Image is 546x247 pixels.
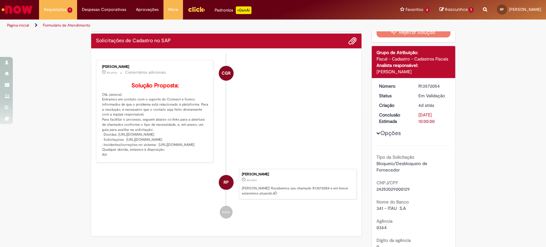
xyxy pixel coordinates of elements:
[376,225,387,230] span: 0364
[376,56,450,62] div: Fiscal - Cadastro - Cadastros Fiscais
[168,6,178,13] span: More
[376,180,398,186] b: CNPJ/CPF
[102,65,209,69] div: [PERSON_NAME]
[136,6,159,13] span: Aprovações
[424,7,430,13] span: 2
[376,154,414,160] b: Tipo da Solicitação
[96,53,357,225] ul: Histórico de tíquete
[376,205,406,211] span: 341 - ITAU S.A
[376,199,409,205] b: Nome do Banco
[376,27,450,37] button: Rejeitar Solução
[376,68,450,75] div: [PERSON_NAME]
[439,7,473,13] a: Rascunhos
[7,23,29,28] a: Página inicial
[5,20,359,31] ul: Trilhas de página
[418,102,434,108] time: 26/09/2025 17:32:49
[348,37,357,45] button: Adicionar anexos
[219,175,233,190] div: Rafaela De Jesus Pereira
[418,102,434,108] span: 4d atrás
[44,6,66,13] span: Requisições
[125,70,166,75] small: Comentários adicionais
[374,92,414,99] dt: Status
[509,7,541,12] span: [PERSON_NAME]
[418,92,448,99] div: Em Validação
[222,66,231,81] span: CGR
[43,23,90,28] a: Formulário de Atendimento
[67,7,72,13] span: 1
[374,102,414,108] dt: Criação
[445,6,468,12] span: Rascunhos
[131,82,179,89] b: Solução Proposta:
[500,7,504,12] span: RP
[1,3,34,16] img: ServiceNow
[376,186,410,192] span: 24252029000129
[247,178,257,182] time: 26/09/2025 17:32:49
[376,161,429,173] span: Bloqueio/Desbloqueio de Fornecedor
[374,112,414,124] dt: Conclusão Estimada
[188,4,205,14] img: click_logo_yellow_360x200.png
[242,172,353,176] div: [PERSON_NAME]
[406,6,423,13] span: Favoritos
[224,175,229,190] span: RP
[219,66,233,81] div: Camila Garcia Rafael
[374,83,414,89] dt: Número
[418,112,448,124] div: [DATE] 10:00:00
[376,49,450,56] div: Grupo de Atribuição:
[376,62,450,68] div: Analista responsável:
[82,6,126,13] span: Despesas Corporativas
[242,186,353,196] p: [PERSON_NAME]! Recebemos seu chamado R13572054 e em breve estaremos atuando.
[215,6,251,14] div: Padroniza
[469,7,473,13] span: 1
[236,6,251,14] p: +GenAi
[418,83,448,89] div: R13572054
[418,102,448,108] div: 26/09/2025 17:32:49
[247,178,257,182] span: 4d atrás
[96,38,171,44] h2: Solicitações de Cadastro no SAP Histórico de tíquete
[107,71,117,75] span: 4h atrás
[376,237,411,243] b: Dígito da agência
[102,83,209,157] p: Olá, pessoal, Entramos em contato com o suporte do Connect e fomos informados de que o problema e...
[96,169,357,200] li: Rafaela De Jesus Pereira
[376,218,392,224] b: Agência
